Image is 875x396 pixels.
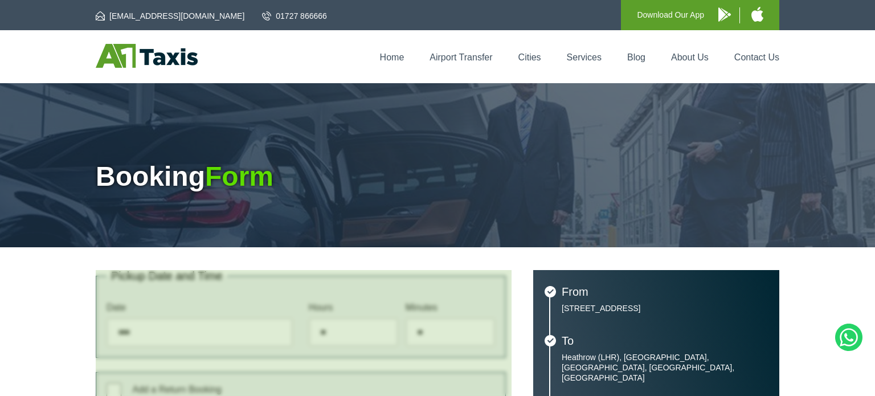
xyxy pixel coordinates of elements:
a: [EMAIL_ADDRESS][DOMAIN_NAME] [96,10,244,22]
a: Cities [518,52,541,62]
img: A1 Taxis Android App [718,7,731,22]
a: Airport Transfer [430,52,492,62]
h1: Booking [96,163,779,190]
h3: To [562,335,768,346]
a: About Us [671,52,709,62]
p: [STREET_ADDRESS] [562,303,768,313]
span: Form [205,161,273,191]
a: Services [567,52,602,62]
a: 01727 866666 [262,10,327,22]
img: A1 Taxis St Albans LTD [96,44,198,68]
h3: From [562,286,768,297]
a: Contact Us [734,52,779,62]
a: Blog [627,52,645,62]
a: Home [380,52,404,62]
img: A1 Taxis iPhone App [751,7,763,22]
p: Heathrow (LHR), [GEOGRAPHIC_DATA], [GEOGRAPHIC_DATA], [GEOGRAPHIC_DATA], [GEOGRAPHIC_DATA] [562,352,768,383]
p: Download Our App [637,8,704,22]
